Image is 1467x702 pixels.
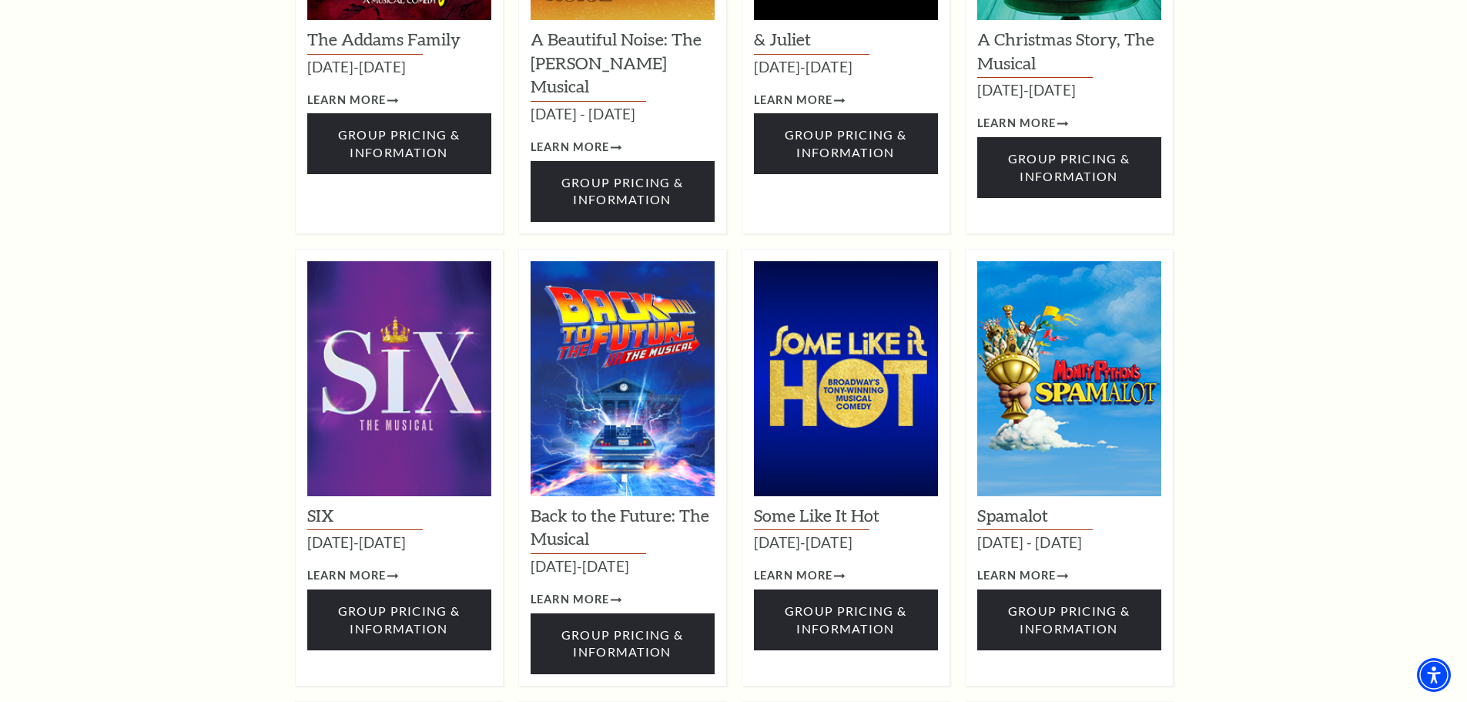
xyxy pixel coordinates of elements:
a: Group Pricing & Information - open in a new tab [977,137,1161,198]
span: Group Pricing & Information [785,127,906,159]
p: [DATE] - [DATE] [531,102,715,126]
p: [DATE] - [DATE] [977,530,1161,555]
p: Some Like It Hot [754,504,938,531]
p: Back to the Future: The Musical [531,504,715,555]
img: SIX [307,261,491,496]
a: Group Pricing & Information - open in a new tab [754,113,938,174]
a: November 12-16, 2025 Learn More Group Pricing & Information - open in a new tab [754,91,846,110]
img: Back to the Future: The Musical [531,261,715,496]
p: [DATE]-[DATE] [531,554,715,579]
span: Group Pricing & Information [1008,151,1130,183]
p: & Juliet [754,28,938,55]
p: [DATE]-[DATE] [754,530,938,555]
span: Group Pricing & Information [785,603,906,635]
a: February 10-15, 2026 Learn More Group Pricing & Information - open in a new tab [307,566,399,586]
span: Learn More [307,91,387,110]
span: Learn More [977,114,1057,133]
span: Group Pricing & Information [338,127,460,159]
p: [DATE]-[DATE] [977,78,1161,102]
img: Some Like It Hot [754,261,938,496]
span: Learn More [307,566,387,586]
span: Learn More [977,566,1057,586]
a: December 5-7, 2025 Learn More Group Pricing & Information - open in a new tab [977,114,1069,133]
p: A Beautiful Noise: The [PERSON_NAME] Musical [531,28,715,102]
p: [DATE]-[DATE] [754,55,938,79]
p: Spamalot [977,504,1161,531]
span: Learn More [754,566,833,586]
p: SIX [307,504,491,531]
img: Spamalot [977,261,1161,496]
a: April 28 - May 3, 2025 Learn More Group Pricing & Information - open in a new tab [977,566,1069,586]
a: March 24-29, 2026 Learn More Group Pricing & Information - open in a new tab [531,590,622,610]
a: Group Pricing & Information - open in a new tab [754,589,938,650]
p: [DATE]-[DATE] [307,530,491,555]
span: Group Pricing & Information [338,603,460,635]
span: Group Pricing & Information [1008,603,1130,635]
span: Learn More [531,590,610,610]
a: October 28 - November 2, 2025 Learn More Group Pricing & Information - open in a new tab [531,138,622,157]
a: April 14-19, 2026 Learn More Group Pricing & Information - open in a new tab [754,566,846,586]
span: Group Pricing & Information [561,175,683,207]
span: Learn More [531,138,610,157]
p: A Christmas Story, The Musical [977,28,1161,79]
a: October 24-26, 2025 Learn More Group Pricing & Information - open in a new tab [307,91,399,110]
a: Group Pricing & Information - open in a new tab [977,589,1161,650]
p: The Addams Family [307,28,491,55]
p: [DATE]-[DATE] [307,55,491,79]
span: Group Pricing & Information [561,627,683,659]
a: Group Pricing & Information - open in a new tab [531,161,715,222]
a: Group Pricing & Information - open in a new tab [307,589,491,650]
span: Learn More [754,91,833,110]
div: Accessibility Menu [1417,658,1451,692]
a: Group Pricing & Information - open in a new tab [307,113,491,174]
a: Group Pricing & Information - open in a new tab [531,613,715,674]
